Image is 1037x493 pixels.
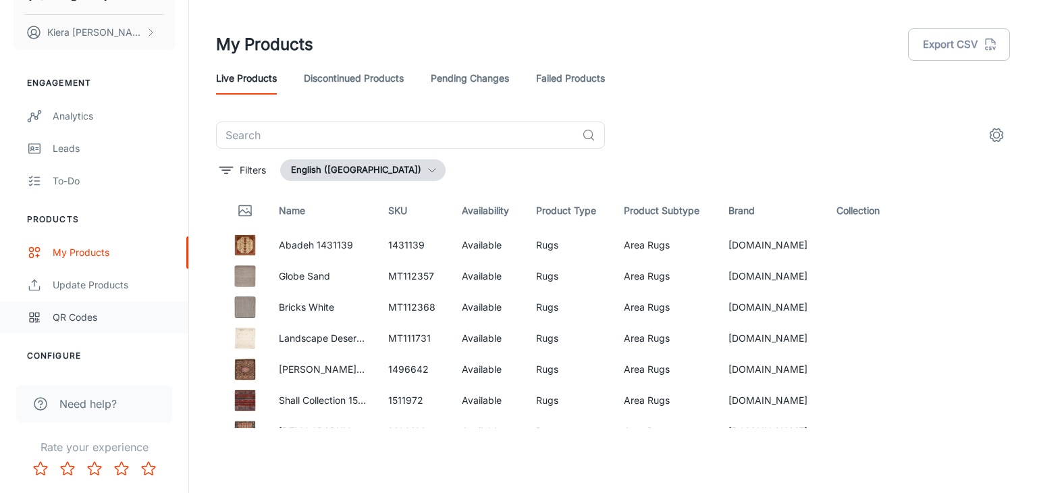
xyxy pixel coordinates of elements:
button: English ([GEOGRAPHIC_DATA]) [280,159,446,181]
th: SKU [377,192,452,230]
td: Available [451,385,525,416]
td: 1496188 [377,416,452,447]
td: Area Rugs [613,354,718,385]
td: Rugs [525,323,613,354]
button: Rate 1 star [27,455,54,482]
button: filter [216,159,269,181]
input: Search [216,122,577,149]
p: Rate your experience [11,439,178,455]
td: Area Rugs [613,230,718,261]
svg: Thumbnail [237,203,253,219]
button: Rate 3 star [81,455,108,482]
th: Product Subtype [613,192,718,230]
th: Product Type [525,192,613,230]
td: Available [451,292,525,323]
td: Area Rugs [613,292,718,323]
div: Update Products [53,278,175,292]
span: Need help? [59,396,117,412]
p: Filters [240,163,266,178]
td: Rugs [525,416,613,447]
div: To-do [53,174,175,188]
button: Export CSV [908,28,1010,61]
td: Rugs [525,230,613,261]
td: 1431139 [377,230,452,261]
a: [DEMOGRAPHIC_DATA] Kilim 1496188 [279,425,448,437]
a: Abadeh 1431139 [279,239,353,251]
h1: My Products [216,32,313,57]
td: 1511972 [377,385,452,416]
div: My Products [53,245,175,260]
td: 1496642 [377,354,452,385]
div: Analytics [53,109,175,124]
td: MT112357 [377,261,452,292]
td: [DOMAIN_NAME] [718,261,826,292]
a: Discontinued Products [304,62,404,95]
td: [DOMAIN_NAME] [718,292,826,323]
td: [DOMAIN_NAME] [718,323,826,354]
td: Available [451,230,525,261]
a: Shall Collection 1511972 [279,394,383,406]
th: Brand [718,192,826,230]
button: Rate 2 star [54,455,81,482]
td: Available [451,323,525,354]
th: Name [268,192,377,230]
td: Available [451,416,525,447]
p: Kiera [PERSON_NAME] [47,25,142,40]
a: Live Products [216,62,277,95]
th: Availability [451,192,525,230]
button: Rate 4 star [108,455,135,482]
td: [DOMAIN_NAME] [718,416,826,447]
td: Available [451,354,525,385]
td: Area Rugs [613,385,718,416]
button: settings [983,122,1010,149]
td: MT111731 [377,323,452,354]
td: Rugs [525,292,613,323]
td: [DOMAIN_NAME] [718,230,826,261]
td: MT112368 [377,292,452,323]
td: [DOMAIN_NAME] [718,385,826,416]
div: QR Codes [53,310,175,325]
a: Pending Changes [431,62,509,95]
td: [DOMAIN_NAME] [718,354,826,385]
a: Bricks White [279,301,334,313]
td: Rugs [525,385,613,416]
td: Area Rugs [613,323,718,354]
th: Collection [826,192,901,230]
a: Failed Products [536,62,605,95]
td: Area Rugs [613,261,718,292]
td: Available [451,261,525,292]
a: Landscape Desert Natural Runner [279,332,429,344]
button: Rate 5 star [135,455,162,482]
td: Rugs [525,261,613,292]
td: Area Rugs [613,416,718,447]
a: [PERSON_NAME] Fine [PERSON_NAME] 1496642 [279,363,501,375]
button: Kiera [PERSON_NAME] [14,15,175,50]
a: Globe Sand [279,270,330,282]
td: Rugs [525,354,613,385]
div: Leads [53,141,175,156]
